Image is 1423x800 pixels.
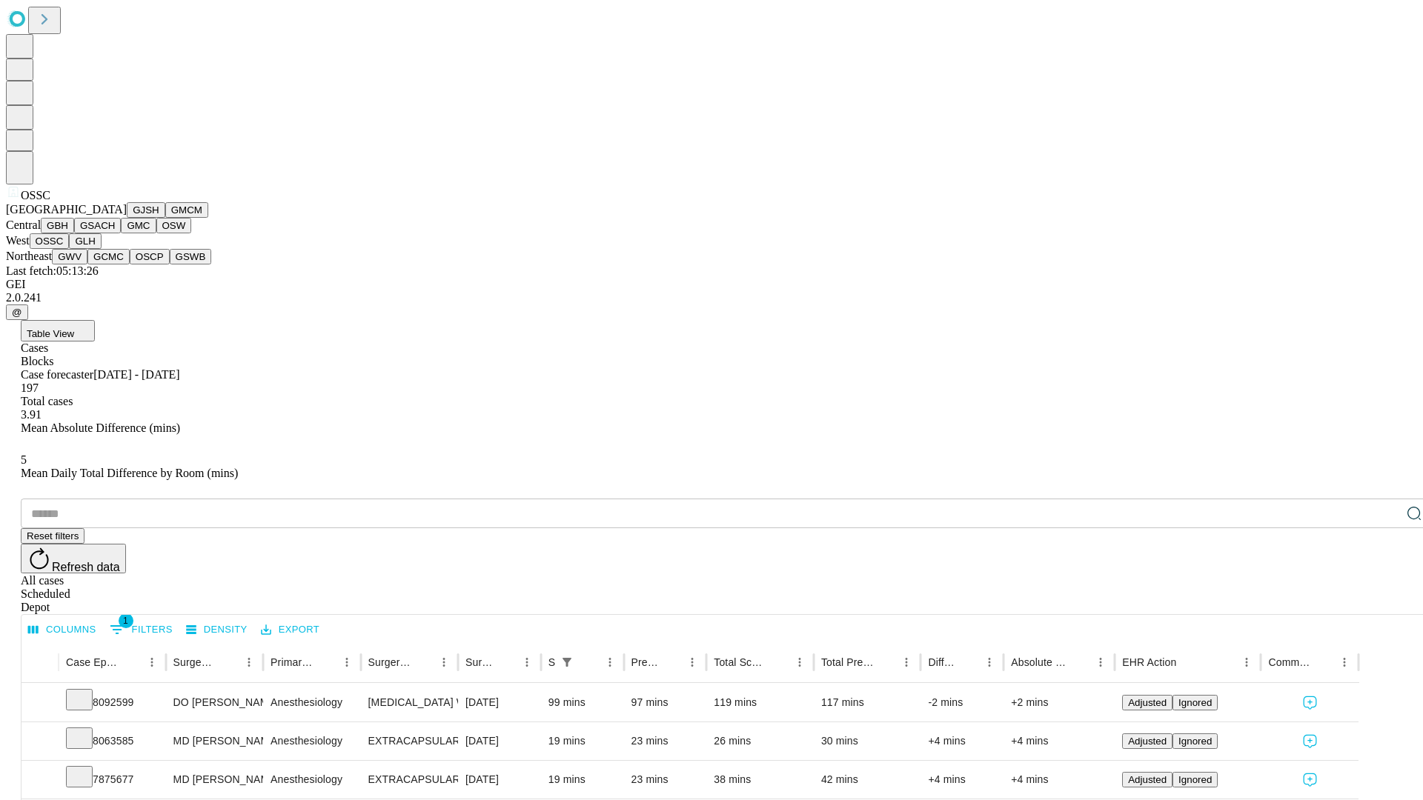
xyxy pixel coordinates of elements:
div: 8063585 [66,722,159,760]
span: Last fetch: 05:13:26 [6,264,99,277]
div: Scheduled In Room Duration [548,656,555,668]
div: Anesthesiology [271,684,353,721]
div: DO [PERSON_NAME] [PERSON_NAME] Do [173,684,256,721]
span: [GEOGRAPHIC_DATA] [6,203,127,216]
span: 197 [21,381,39,394]
span: OSSC [21,189,50,201]
span: Reset filters [27,530,79,541]
div: 7875677 [66,761,159,799]
button: GBH [41,218,74,233]
div: +4 mins [928,761,996,799]
span: @ [12,307,22,318]
div: [DATE] [465,722,534,760]
div: Case Epic Id [66,656,119,668]
span: Refresh data [52,561,120,573]
button: Menu [979,652,1000,673]
button: GJSH [127,202,165,218]
button: Expand [29,690,51,716]
button: Reset filters [21,528,84,544]
button: GWV [52,249,87,264]
button: Menu [142,652,162,673]
span: Northeast [6,250,52,262]
button: Sort [875,652,896,673]
button: Menu [517,652,537,673]
div: -2 mins [928,684,996,721]
span: West [6,234,30,247]
button: Density [182,619,251,641]
button: Export [257,619,323,641]
div: +4 mins [1011,722,1107,760]
div: MD [PERSON_NAME] [PERSON_NAME] Md [173,722,256,760]
div: +4 mins [1011,761,1107,799]
button: Sort [661,652,682,673]
span: Ignored [1178,774,1212,785]
button: Sort [121,652,142,673]
div: [MEDICAL_DATA] WITH [MEDICAL_DATA] REPAIR [368,684,451,721]
button: Expand [29,729,51,755]
div: 99 mins [548,684,617,721]
button: Menu [682,652,703,673]
button: Ignored [1172,695,1218,710]
div: 1 active filter [557,652,577,673]
div: Surgeon Name [173,656,216,668]
div: MD [PERSON_NAME] [PERSON_NAME] Md [173,761,256,799]
button: Sort [218,652,239,673]
button: Adjusted [1122,772,1172,787]
button: Menu [1090,652,1111,673]
div: 8092599 [66,684,159,721]
button: Menu [600,652,620,673]
div: 119 mins [714,684,806,721]
span: Ignored [1178,736,1212,747]
div: +2 mins [1011,684,1107,721]
div: Comments [1268,656,1311,668]
button: Menu [789,652,810,673]
span: 1 [119,613,133,628]
span: [DATE] - [DATE] [93,368,179,381]
button: GSWB [170,249,212,264]
button: GCMC [87,249,130,264]
div: Surgery Name [368,656,411,668]
button: Sort [413,652,434,673]
div: Absolute Difference [1011,656,1068,668]
button: Refresh data [21,544,126,573]
div: 23 mins [631,761,700,799]
div: +4 mins [928,722,996,760]
div: 42 mins [821,761,914,799]
div: 38 mins [714,761,806,799]
button: Sort [496,652,517,673]
button: Table View [21,320,95,341]
button: Expand [29,767,51,793]
div: EHR Action [1122,656,1176,668]
div: Surgery Date [465,656,494,668]
div: 97 mins [631,684,700,721]
div: Predicted In Room Duration [631,656,660,668]
button: Show filters [106,618,176,641]
div: GEI [6,278,1417,291]
button: Ignored [1172,733,1218,749]
div: Primary Service [271,656,314,668]
button: Sort [1069,652,1090,673]
button: Select columns [24,619,100,641]
button: Ignored [1172,772,1218,787]
div: 117 mins [821,684,914,721]
span: Central [6,219,41,231]
div: [DATE] [465,684,534,721]
span: Adjusted [1128,697,1167,708]
div: Anesthesiology [271,722,353,760]
button: Adjusted [1122,695,1172,710]
div: 30 mins [821,722,914,760]
span: Adjusted [1128,774,1167,785]
div: Total Predicted Duration [821,656,875,668]
button: Menu [239,652,259,673]
button: Sort [1178,652,1198,673]
span: Adjusted [1128,736,1167,747]
button: Sort [958,652,979,673]
div: Difference [928,656,957,668]
div: 19 mins [548,761,617,799]
button: Menu [434,652,454,673]
span: Ignored [1178,697,1212,708]
div: EXTRACAPSULAR CATARACT REMOVAL WITH [MEDICAL_DATA] [368,761,451,799]
span: Table View [27,328,74,339]
button: OSCP [130,249,170,264]
button: GMC [121,218,156,233]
